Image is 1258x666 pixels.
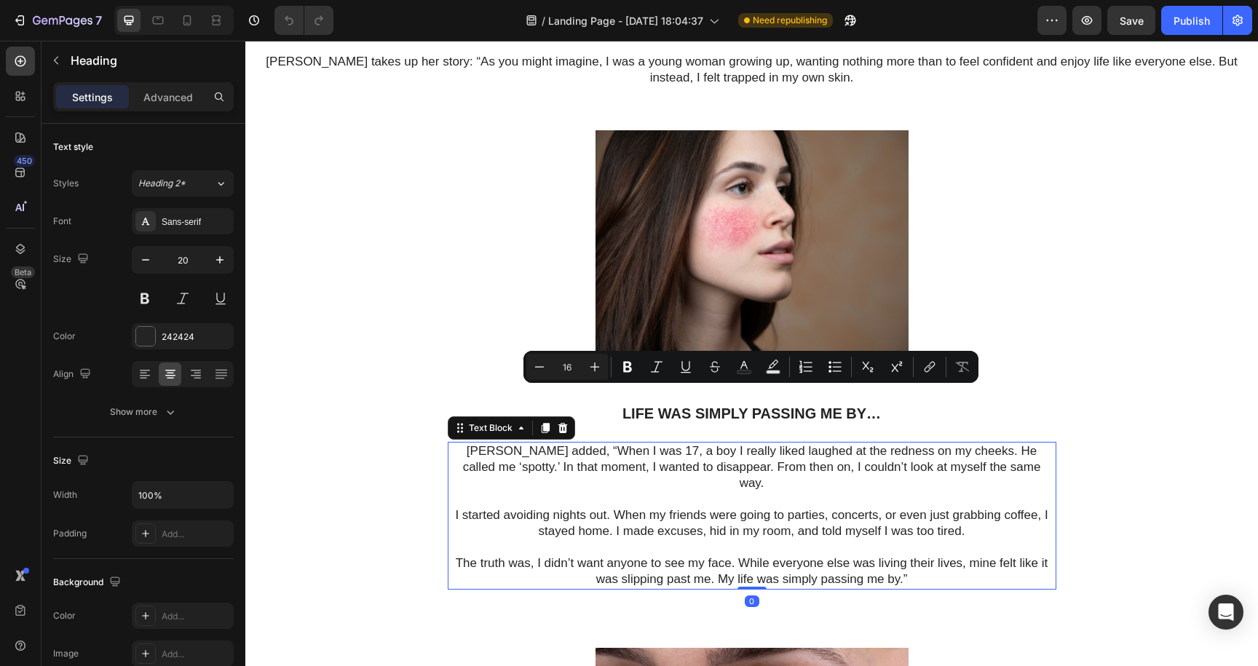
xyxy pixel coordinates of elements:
[53,609,76,622] div: Color
[162,528,230,541] div: Add...
[6,6,108,35] button: 7
[542,13,545,28] span: /
[245,41,1258,666] iframe: Design area
[110,405,178,419] div: Show more
[132,170,234,197] button: Heading 2*
[350,90,663,314] img: Scherm_afbeelding_2025-08-21_om_23.47.12.png
[202,362,811,384] h1: Rich Text Editor. Editing area: main
[72,90,113,105] p: Settings
[53,451,92,471] div: Size
[1208,595,1243,630] div: Open Intercom Messenger
[53,330,76,343] div: Color
[548,13,703,28] span: Landing Page - [DATE] 18:04:37
[53,488,77,502] div: Width
[753,14,827,27] span: Need republishing
[143,90,193,105] p: Advanced
[204,363,810,382] p: Life was simply passing me by…
[53,177,79,190] div: Styles
[162,330,230,344] div: 242424
[53,215,71,228] div: Font
[138,177,186,190] span: Heading 2*
[523,351,978,383] div: Editor contextual toolbar
[14,155,35,167] div: 450
[221,381,270,394] div: Text Block
[274,6,333,35] div: Undo/Redo
[499,555,514,566] div: 0
[1120,15,1144,27] span: Save
[11,266,35,278] div: Beta
[162,215,230,229] div: Sans-serif
[1174,13,1210,28] div: Publish
[95,12,102,29] p: 7
[53,399,234,425] button: Show more
[53,527,87,540] div: Padding
[162,648,230,661] div: Add...
[1161,6,1222,35] button: Publish
[53,365,94,384] div: Align
[132,482,233,508] input: Auto
[53,250,92,269] div: Size
[53,140,93,154] div: Text style
[71,52,228,69] p: Heading
[204,467,810,547] p: I started avoiding nights out. When my friends were going to parties, concerts, or even just grab...
[53,573,124,592] div: Background
[162,610,230,623] div: Add...
[1107,6,1155,35] button: Save
[204,403,810,467] p: [PERSON_NAME] added, “When I was 17, a boy I really liked laughed at the redness on my cheeks. He...
[53,647,79,660] div: Image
